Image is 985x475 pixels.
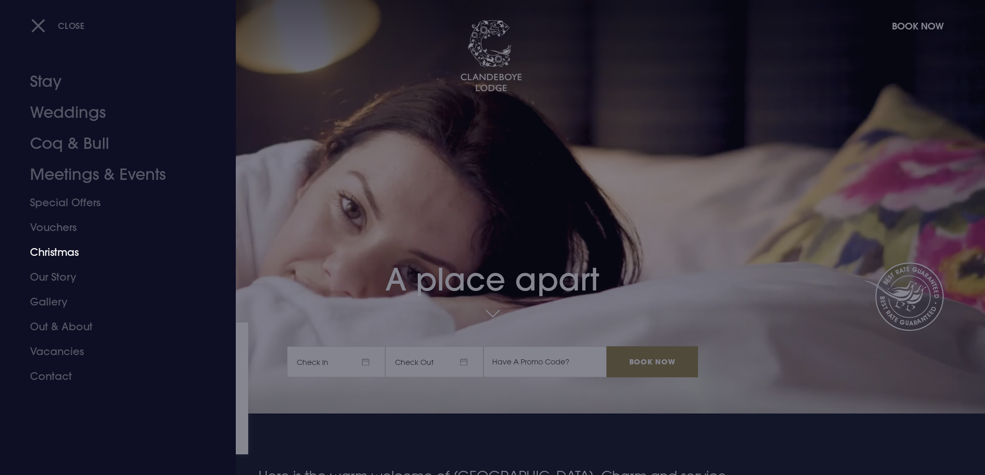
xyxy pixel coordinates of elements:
[30,339,193,364] a: Vacancies
[30,128,193,159] a: Coq & Bull
[30,265,193,289] a: Our Story
[30,289,193,314] a: Gallery
[31,15,85,36] button: Close
[30,190,193,215] a: Special Offers
[30,159,193,190] a: Meetings & Events
[30,66,193,97] a: Stay
[30,364,193,389] a: Contact
[30,240,193,265] a: Christmas
[58,20,85,31] span: Close
[30,215,193,240] a: Vouchers
[30,314,193,339] a: Out & About
[30,97,193,128] a: Weddings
